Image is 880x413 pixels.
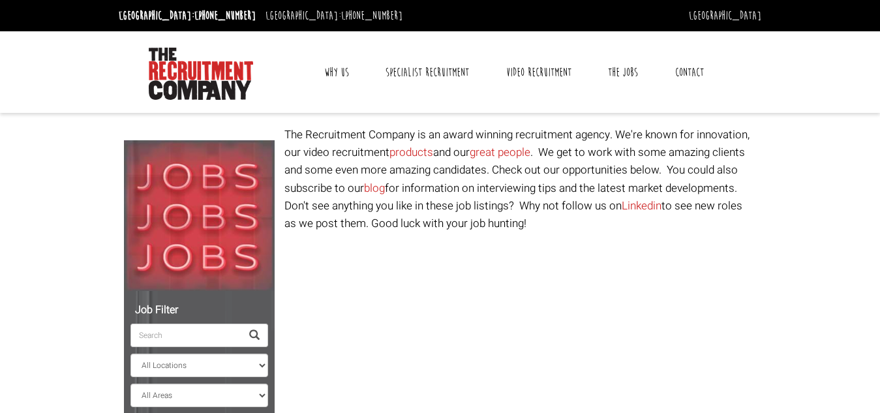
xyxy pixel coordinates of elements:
[194,8,256,23] a: [PHONE_NUMBER]
[689,8,761,23] a: [GEOGRAPHIC_DATA]
[470,144,530,161] a: great people
[341,8,402,23] a: [PHONE_NUMBER]
[622,198,661,214] a: Linkedin
[124,140,275,291] img: Jobs, Jobs, Jobs
[496,56,581,89] a: Video Recruitment
[389,144,433,161] a: products
[598,56,648,89] a: The Jobs
[262,5,406,26] li: [GEOGRAPHIC_DATA]:
[130,324,241,347] input: Search
[314,56,359,89] a: Why Us
[130,305,268,316] h5: Job Filter
[665,56,714,89] a: Contact
[376,56,479,89] a: Specialist Recruitment
[149,48,253,100] img: The Recruitment Company
[364,180,385,196] a: blog
[284,126,757,232] p: The Recruitment Company is an award winning recruitment agency. We're known for innovation, our v...
[115,5,259,26] li: [GEOGRAPHIC_DATA]:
